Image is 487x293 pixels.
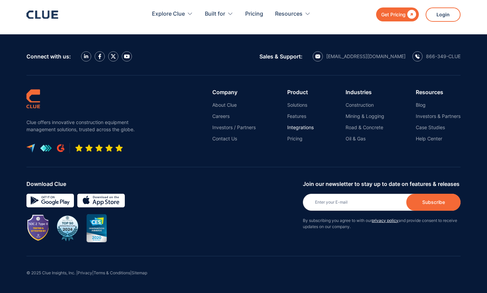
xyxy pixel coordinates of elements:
a: Sitemap [132,270,147,275]
input: Enter your E-mail [303,194,461,211]
div: Resources [416,89,461,95]
div: © 2025 Clue Insights, Inc. | | | [26,256,461,293]
div: Explore Clue [152,3,193,25]
div: Built for [205,3,225,25]
img: facebook icon [98,54,101,59]
a: Pricing [245,3,263,25]
div: Join our newsletter to stay up to date on features & releases [303,181,461,187]
a: Construction [346,102,384,108]
div: Sales & Support: [259,53,303,59]
p: By subscribing you agree to with our and provide consent to receive updates on our company. [303,218,461,230]
a: Help Center [416,136,461,142]
div: Resources [275,3,311,25]
a: Oil & Gas [346,136,384,142]
img: download on the App store [77,194,125,207]
div: Product [287,89,314,95]
div: Explore Clue [152,3,185,25]
img: calling icon [415,54,420,59]
form: Newsletter [303,181,461,237]
img: Google simple icon [26,194,74,207]
img: get app logo [40,144,52,152]
img: YouTube Icon [124,54,130,58]
a: calling icon866-349-CLUE [412,51,461,62]
img: X icon twitter [111,54,116,59]
img: LinkedIn icon [84,54,89,58]
img: capterra logo icon [26,144,35,153]
a: privacy policy [372,218,398,223]
div:  [406,10,416,19]
a: Blog [416,102,461,108]
a: Road & Concrete [346,124,384,131]
div: Download Clue [26,181,298,187]
a: Mining & Logging [346,113,384,119]
div: 866-349-CLUE [426,53,461,59]
p: Clue offers innovative construction equipment management solutions, trusted across the globe. [26,119,138,133]
div: Company [212,89,256,95]
a: Careers [212,113,256,119]
a: Integrations [287,124,314,131]
div: Get Pricing [381,10,406,19]
img: BuiltWorlds Top 50 Infrastructure 2024 award badge with [54,214,81,242]
img: G2 review platform icon [57,144,64,152]
a: Features [287,113,314,119]
a: Get Pricing [376,7,419,21]
a: About Clue [212,102,256,108]
a: Pricing [287,136,314,142]
img: Five-star rating icon [75,144,123,152]
a: Solutions [287,102,314,108]
a: Contact Us [212,136,256,142]
img: Image showing SOC 2 TYPE II badge for CLUE [28,216,48,241]
div: Connect with us: [26,53,71,59]
div: [EMAIL_ADDRESS][DOMAIN_NAME] [326,53,406,59]
a: Investors & Partners [416,113,461,119]
a: Terms & Conditions [94,270,130,275]
a: Case Studies [416,124,461,131]
div: Industries [346,89,384,95]
a: Investors / Partners [212,124,256,131]
img: clue logo simple [26,89,40,108]
a: email icon[EMAIL_ADDRESS][DOMAIN_NAME] [313,51,406,62]
img: email icon [315,54,320,58]
a: Login [426,7,461,22]
img: CES innovation award 2020 image [86,214,107,242]
div: Resources [275,3,303,25]
a: Privacy [78,270,92,275]
div: Built for [205,3,233,25]
input: Subscribe [406,194,461,211]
